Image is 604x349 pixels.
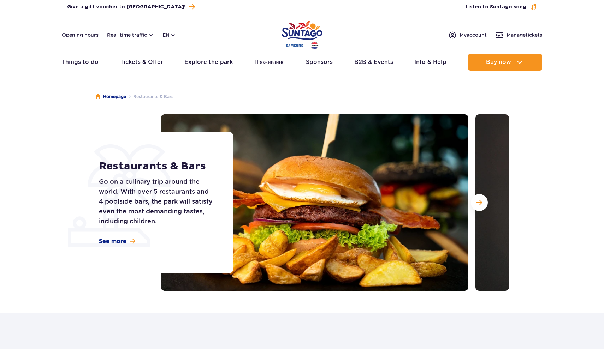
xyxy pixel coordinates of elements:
span: Buy now [486,59,511,65]
li: Restaurants & Bars [126,93,173,100]
a: Проживание [254,54,284,71]
span: See more [99,237,126,245]
button: Next slide [471,194,488,211]
a: See more [99,237,135,245]
button: Real-time traffic [107,32,154,38]
button: en [162,31,176,38]
span: Manage tickets [507,31,542,38]
p: Go on a culinary trip around the world. With over 5 restaurants and 4 poolside bars, the park wil... [99,177,217,226]
a: Managetickets [495,31,542,39]
a: Park of Poland [282,18,322,50]
a: Tickets & Offer [120,54,163,71]
button: Listen to Suntago song [466,4,537,11]
a: Sponsors [306,54,333,71]
a: B2B & Events [354,54,393,71]
a: Give a gift voucher to [GEOGRAPHIC_DATA]! [67,2,195,12]
span: Give a gift voucher to [GEOGRAPHIC_DATA]! [67,4,185,11]
span: Listen to Suntago song [466,4,526,11]
a: Things to do [62,54,99,71]
button: Buy now [468,54,542,71]
h1: Restaurants & Bars [99,160,217,173]
span: My account [460,31,487,38]
a: Homepage [95,93,126,100]
a: Explore the park [184,54,233,71]
a: Opening hours [62,31,99,38]
a: Myaccount [448,31,487,39]
a: Info & Help [414,54,446,71]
